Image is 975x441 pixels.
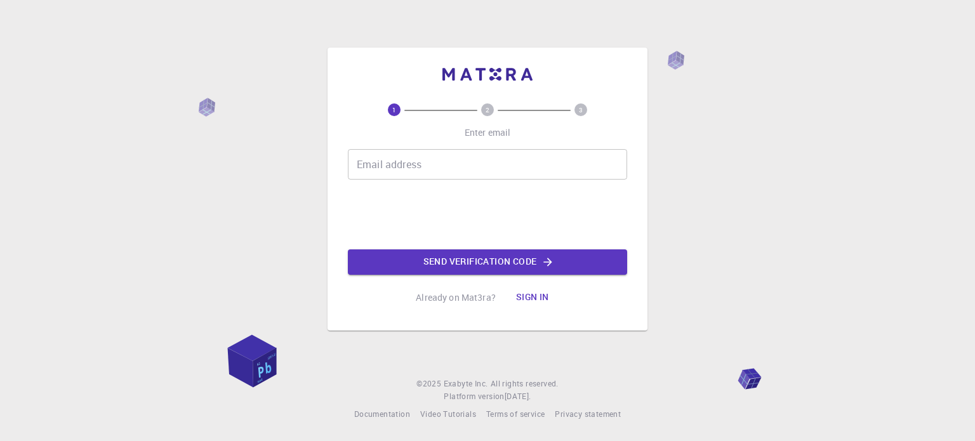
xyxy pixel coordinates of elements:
text: 3 [579,105,583,114]
a: Privacy statement [555,408,621,421]
a: [DATE]. [505,390,531,403]
a: Terms of service [486,408,545,421]
span: Exabyte Inc. [444,378,488,388]
a: Exabyte Inc. [444,378,488,390]
button: Send verification code [348,249,627,275]
span: Documentation [354,409,410,419]
span: © 2025 [416,378,443,390]
span: Platform version [444,390,504,403]
a: Video Tutorials [420,408,476,421]
text: 2 [486,105,489,114]
span: [DATE] . [505,391,531,401]
button: Sign in [506,285,559,310]
iframe: reCAPTCHA [391,190,584,239]
a: Documentation [354,408,410,421]
span: Video Tutorials [420,409,476,419]
p: Enter email [465,126,511,139]
span: Terms of service [486,409,545,419]
text: 1 [392,105,396,114]
span: Privacy statement [555,409,621,419]
p: Already on Mat3ra? [416,291,496,304]
span: All rights reserved. [491,378,559,390]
